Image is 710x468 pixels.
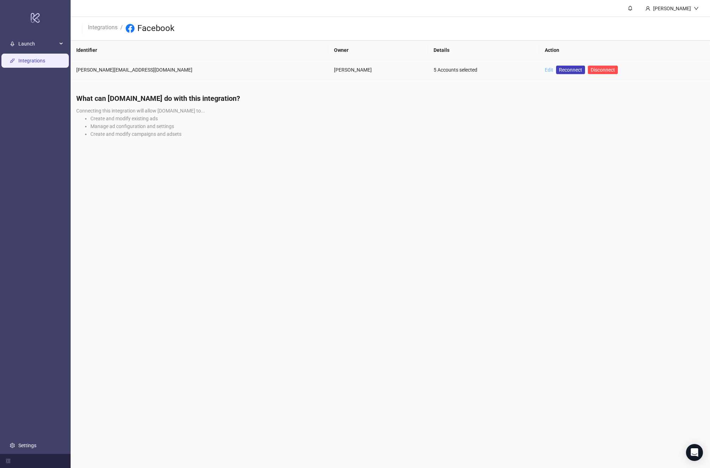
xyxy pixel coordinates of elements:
[556,66,585,74] a: Reconnect
[428,41,539,60] th: Details
[434,66,534,74] div: 5 Accounts selected
[539,41,710,60] th: Action
[545,67,553,73] a: Edit
[10,41,15,46] span: rocket
[90,130,704,138] li: Create and modify campaigns and adsets
[18,58,45,63] a: Integrations
[18,443,36,448] a: Settings
[6,458,11,463] span: menu-fold
[591,67,615,73] span: Disconnect
[559,66,582,74] span: Reconnect
[588,66,618,74] button: Disconnect
[76,108,205,114] span: Connecting this integration will allow [DOMAIN_NAME] to...
[137,23,174,34] h3: Facebook
[71,41,328,60] th: Identifier
[694,6,699,11] span: down
[645,6,650,11] span: user
[18,37,57,51] span: Launch
[650,5,694,12] div: [PERSON_NAME]
[90,115,704,122] li: Create and modify existing ads
[86,23,119,31] a: Integrations
[76,66,323,74] div: [PERSON_NAME][EMAIL_ADDRESS][DOMAIN_NAME]
[120,23,123,34] li: /
[686,444,703,461] div: Open Intercom Messenger
[76,93,704,103] h4: What can [DOMAIN_NAME] do with this integration?
[628,6,633,11] span: bell
[334,66,422,74] div: [PERSON_NAME]
[328,41,428,60] th: Owner
[90,122,704,130] li: Manage ad configuration and settings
